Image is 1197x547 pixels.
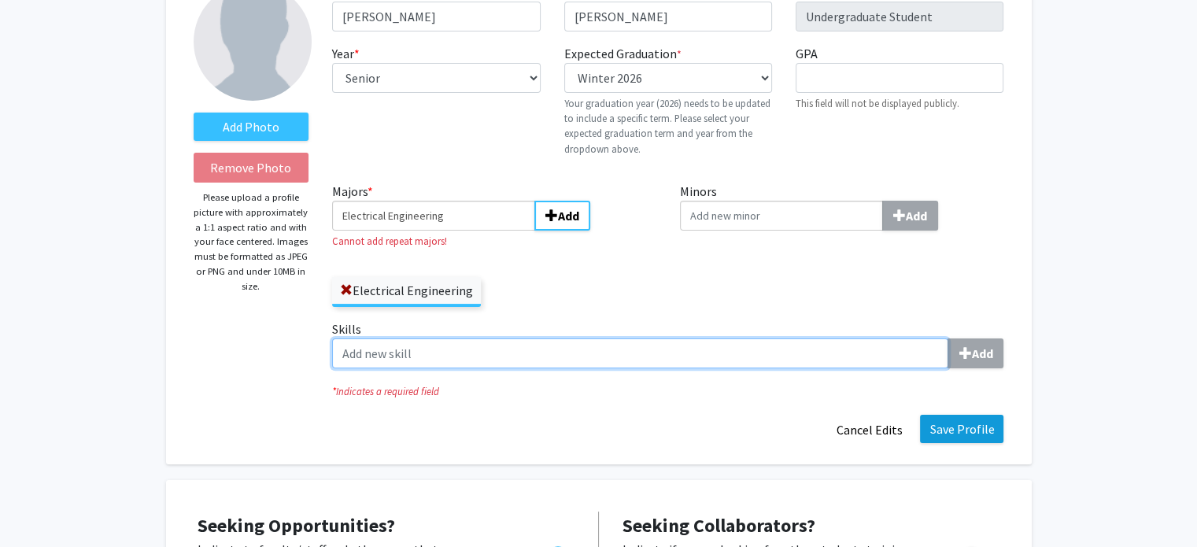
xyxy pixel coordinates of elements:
input: MinorsAdd [680,201,883,231]
input: Majors*Add [332,201,535,231]
label: Year [332,44,360,63]
button: Skills [948,338,1003,368]
button: Minors [882,201,938,231]
label: AddProfile Picture [194,113,309,141]
label: Majors [332,182,656,231]
button: Majors* [534,201,590,231]
button: Remove Photo [194,153,309,183]
small: This field will not be displayed publicly. [796,97,959,109]
iframe: Chat [12,476,67,535]
label: Expected Graduation [564,44,682,63]
b: Add [558,208,579,224]
span: Seeking Opportunities? [198,513,395,538]
p: Please upload a profile picture with approximately a 1:1 aspect ratio and with your face centered... [194,190,309,294]
input: SkillsAdd [332,338,948,368]
button: Cancel Edits [826,415,912,445]
span: Seeking Collaborators? [623,513,815,538]
label: Minors [680,182,1004,231]
b: Add [906,208,927,224]
label: Skills [332,320,1003,368]
b: Add [971,346,992,361]
p: Your graduation year (2026) needs to be updated to include a specific term. Please select your ex... [564,96,772,157]
label: GPA [796,44,818,63]
small: Cannot add repeat majors! [332,234,656,249]
label: Electrical Engineering [332,277,481,304]
button: Save Profile [920,415,1003,443]
i: Indicates a required field [332,384,1003,399]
